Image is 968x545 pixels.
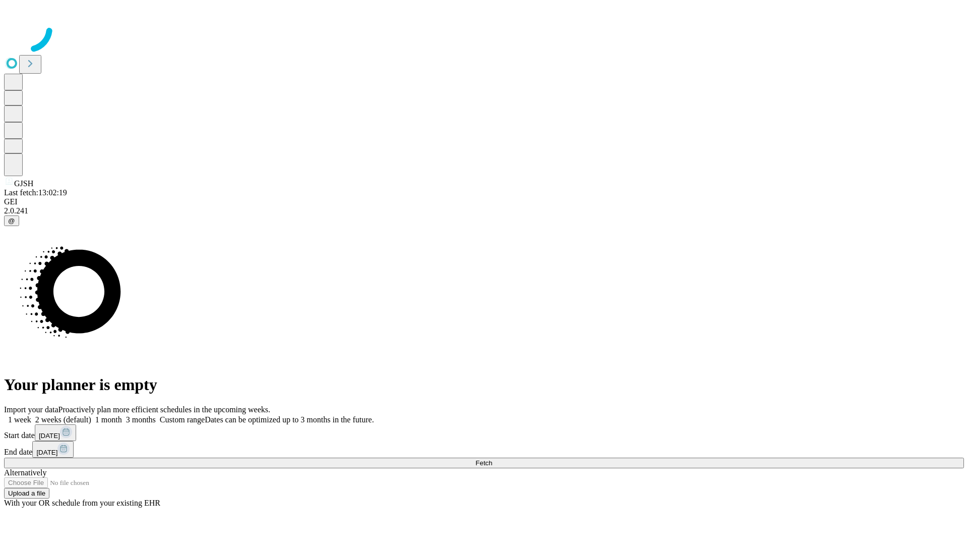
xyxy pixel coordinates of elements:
[4,375,964,394] h1: Your planner is empty
[4,424,964,441] div: Start date
[4,499,160,507] span: With your OR schedule from your existing EHR
[4,206,964,215] div: 2.0.241
[35,424,76,441] button: [DATE]
[4,405,58,414] span: Import your data
[95,415,122,424] span: 1 month
[205,415,374,424] span: Dates can be optimized up to 3 months in the future.
[4,215,19,226] button: @
[14,179,33,188] span: GJSH
[475,459,492,467] span: Fetch
[4,188,67,197] span: Last fetch: 13:02:19
[4,458,964,468] button: Fetch
[126,415,156,424] span: 3 months
[4,488,49,499] button: Upload a file
[4,197,964,206] div: GEI
[4,468,46,477] span: Alternatively
[35,415,91,424] span: 2 weeks (default)
[39,432,60,440] span: [DATE]
[8,217,15,225] span: @
[160,415,205,424] span: Custom range
[32,441,74,458] button: [DATE]
[58,405,270,414] span: Proactively plan more efficient schedules in the upcoming weeks.
[36,449,57,456] span: [DATE]
[8,415,31,424] span: 1 week
[4,441,964,458] div: End date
